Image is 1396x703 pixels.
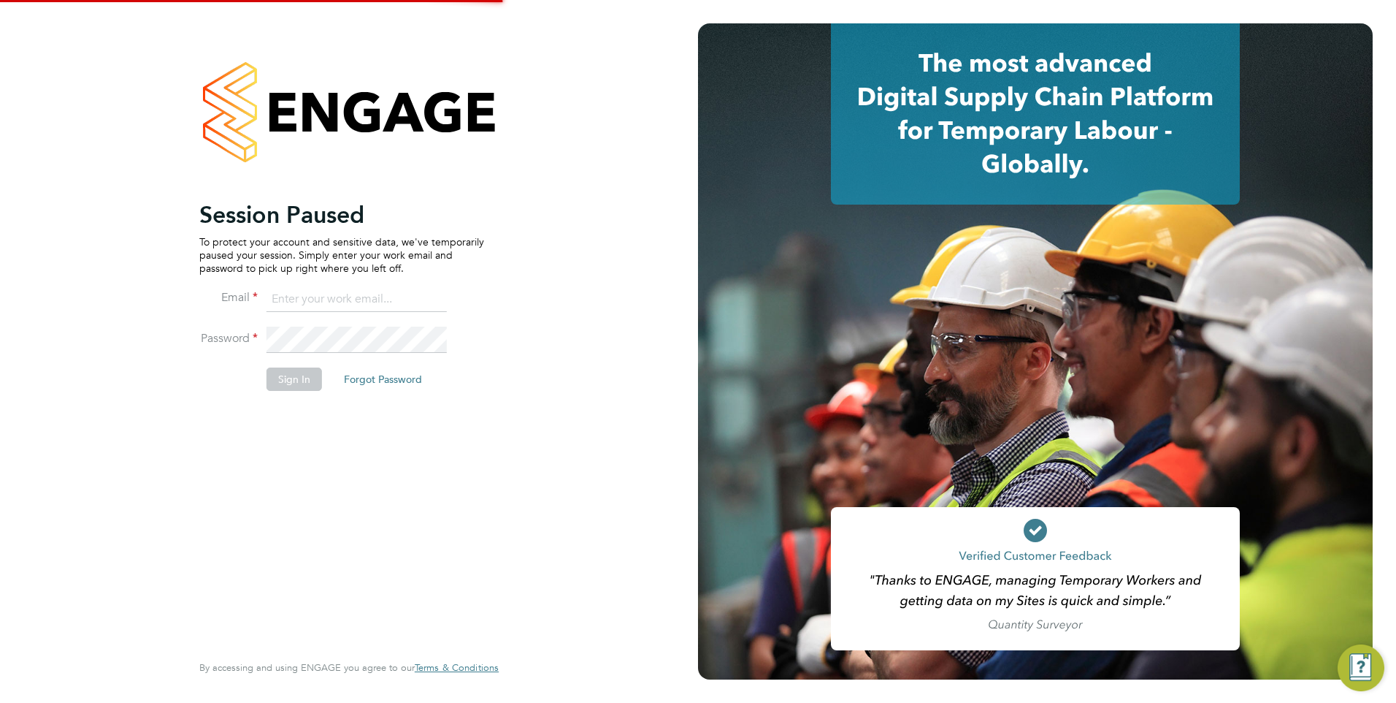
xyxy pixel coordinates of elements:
label: Password [199,331,258,346]
label: Email [199,290,258,305]
span: By accessing and using ENGAGE you agree to our [199,661,499,674]
a: Terms & Conditions [415,662,499,674]
p: To protect your account and sensitive data, we've temporarily paused your session. Simply enter y... [199,235,484,275]
button: Engage Resource Center [1338,645,1384,691]
button: Sign In [266,368,322,391]
span: Terms & Conditions [415,661,499,674]
h2: Session Paused [199,200,484,229]
input: Enter your work email... [266,286,447,313]
button: Forgot Password [332,368,434,391]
